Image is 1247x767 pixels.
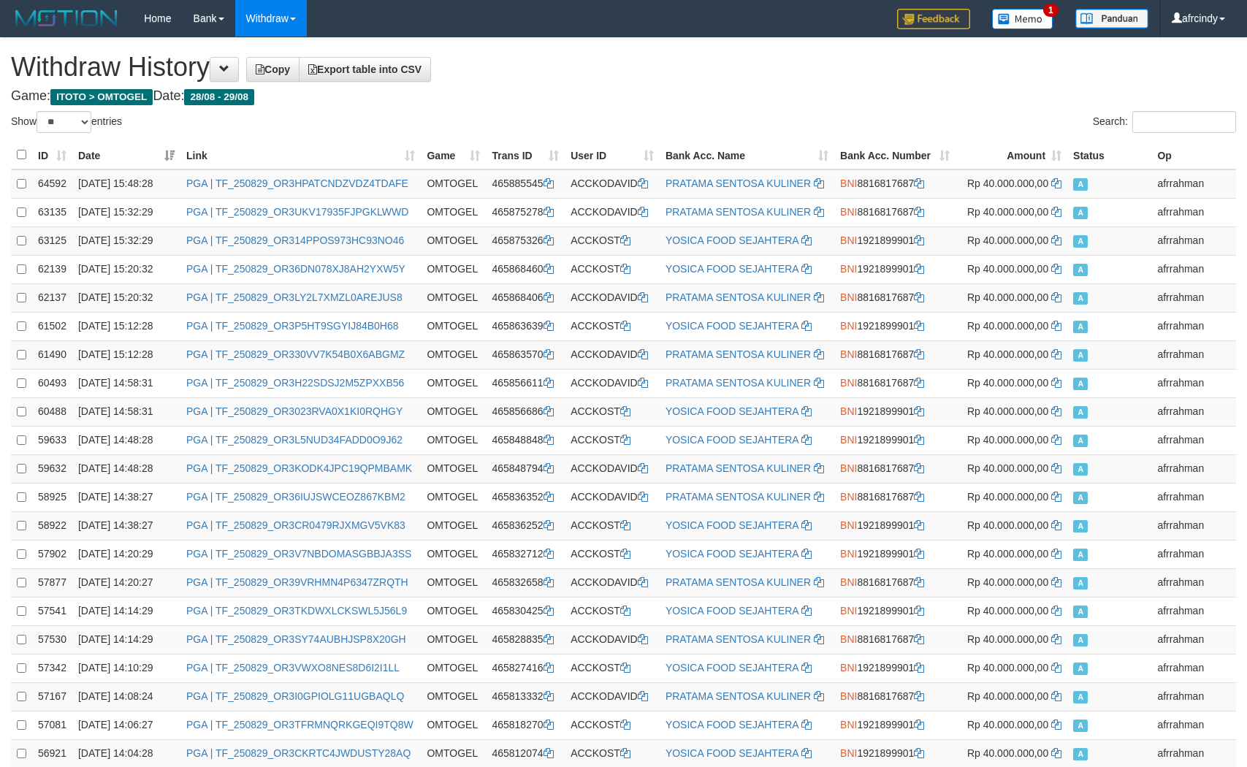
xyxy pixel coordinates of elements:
[840,605,857,617] span: BNI
[666,462,811,474] a: PRATAMA SENTOSA KULINER
[967,719,1048,730] span: Rp 40.000.000,00
[666,491,811,503] a: PRATAMA SENTOSA KULINER
[1073,520,1088,533] span: Approved - Marked by afrrahman
[565,511,660,540] td: ACCKOST
[421,511,486,540] td: OMTOGEL
[486,625,565,654] td: 465828835
[834,540,956,568] td: 1921899901
[186,234,404,246] a: PGA | TF_250829_OR314PPOS973HC93NO46
[666,719,798,730] a: YOSICA FOOD SEJAHTERA
[72,540,180,568] td: [DATE] 14:20:29
[840,291,857,303] span: BNI
[32,169,72,199] td: 64592
[186,576,408,588] a: PGA | TF_250829_OR39VRHMN4P6347ZRQTH
[1151,540,1236,568] td: afrrahman
[186,633,406,645] a: PGA | TF_250829_OR3SY74AUBHJSP8X20GH
[1151,340,1236,369] td: afrrahman
[666,576,811,588] a: PRATAMA SENTOSA KULINER
[1073,463,1088,476] span: Approved - Marked by afrrahman
[967,263,1048,275] span: Rp 40.000.000,00
[486,711,565,739] td: 465818270
[1151,397,1236,426] td: afrrahman
[967,491,1048,503] span: Rp 40.000.000,00
[565,397,660,426] td: ACCKOST
[1073,406,1088,419] span: Approved - Marked by afrrahman
[1043,4,1059,17] span: 1
[32,426,72,454] td: 59633
[1073,349,1088,362] span: Approved - Marked by afrrahman
[967,605,1048,617] span: Rp 40.000.000,00
[840,519,857,531] span: BNI
[967,234,1048,246] span: Rp 40.000.000,00
[186,690,404,702] a: PGA | TF_250829_OR3I0GPIOLG11UGBAQLQ
[666,234,798,246] a: YOSICA FOOD SEJAHTERA
[72,340,180,369] td: [DATE] 15:12:28
[840,405,857,417] span: BNI
[486,312,565,340] td: 465863639
[967,377,1048,389] span: Rp 40.000.000,00
[834,454,956,483] td: 8816817687
[565,340,660,369] td: ACCKODAVID
[486,226,565,255] td: 465875326
[32,226,72,255] td: 63125
[834,625,956,654] td: 8816817687
[967,576,1048,588] span: Rp 40.000.000,00
[967,662,1048,673] span: Rp 40.000.000,00
[1151,169,1236,199] td: afrrahman
[72,312,180,340] td: [DATE] 15:12:28
[11,7,122,29] img: MOTION_logo.png
[421,454,486,483] td: OMTOGEL
[834,568,956,597] td: 8816817687
[32,141,72,169] th: ID: activate to sort column ascending
[1151,198,1236,226] td: afrrahman
[967,178,1048,189] span: Rp 40.000.000,00
[486,511,565,540] td: 465836252
[421,255,486,283] td: OMTOGEL
[666,662,798,673] a: YOSICA FOOD SEJAHTERA
[421,169,486,199] td: OMTOGEL
[834,312,956,340] td: 1921899901
[32,340,72,369] td: 61490
[186,491,405,503] a: PGA | TF_250829_OR36IUJSWCEOZ867KBM2
[421,141,486,169] th: Game: activate to sort column ascending
[72,226,180,255] td: [DATE] 15:32:29
[565,711,660,739] td: ACCKOST
[666,605,798,617] a: YOSICA FOOD SEJAHTERA
[186,747,411,759] a: PGA | TF_250829_OR3CKRTC4JWDUSTY28AQ
[666,690,811,702] a: PRATAMA SENTOSA KULINER
[1067,141,1151,169] th: Status
[1151,255,1236,283] td: afrrahman
[1073,748,1088,760] span: Approved - Marked by afrrahman
[421,597,486,625] td: OMTOGEL
[840,320,857,332] span: BNI
[967,747,1048,759] span: Rp 40.000.000,00
[967,519,1048,531] span: Rp 40.000.000,00
[967,633,1048,645] span: Rp 40.000.000,00
[186,462,412,474] a: PGA | TF_250829_OR3KODK4JPC19QPMBAMK
[834,255,956,283] td: 1921899901
[1151,226,1236,255] td: afrrahman
[1073,663,1088,675] span: Approved - Marked by afrrahman
[256,64,290,75] span: Copy
[72,511,180,540] td: [DATE] 14:38:27
[840,263,857,275] span: BNI
[840,747,857,759] span: BNI
[967,348,1048,360] span: Rp 40.000.000,00
[421,540,486,568] td: OMTOGEL
[180,141,421,169] th: Link: activate to sort column ascending
[11,53,1236,82] h1: Withdraw History
[1151,369,1236,397] td: afrrahman
[421,625,486,654] td: OMTOGEL
[1151,511,1236,540] td: afrrahman
[840,178,857,189] span: BNI
[956,141,1067,169] th: Amount: activate to sort column ascending
[992,9,1053,29] img: Button%20Memo.svg
[967,291,1048,303] span: Rp 40.000.000,00
[186,548,411,560] a: PGA | TF_250829_OR3V7NBDOMASGBBJA3SS
[486,426,565,454] td: 465848848
[834,682,956,711] td: 8816817687
[1073,720,1088,732] span: Approved - Marked by afrrahman
[666,178,811,189] a: PRATAMA SENTOSA KULINER
[565,312,660,340] td: ACCKOST
[1073,435,1088,447] span: Approved - Marked by afrrahman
